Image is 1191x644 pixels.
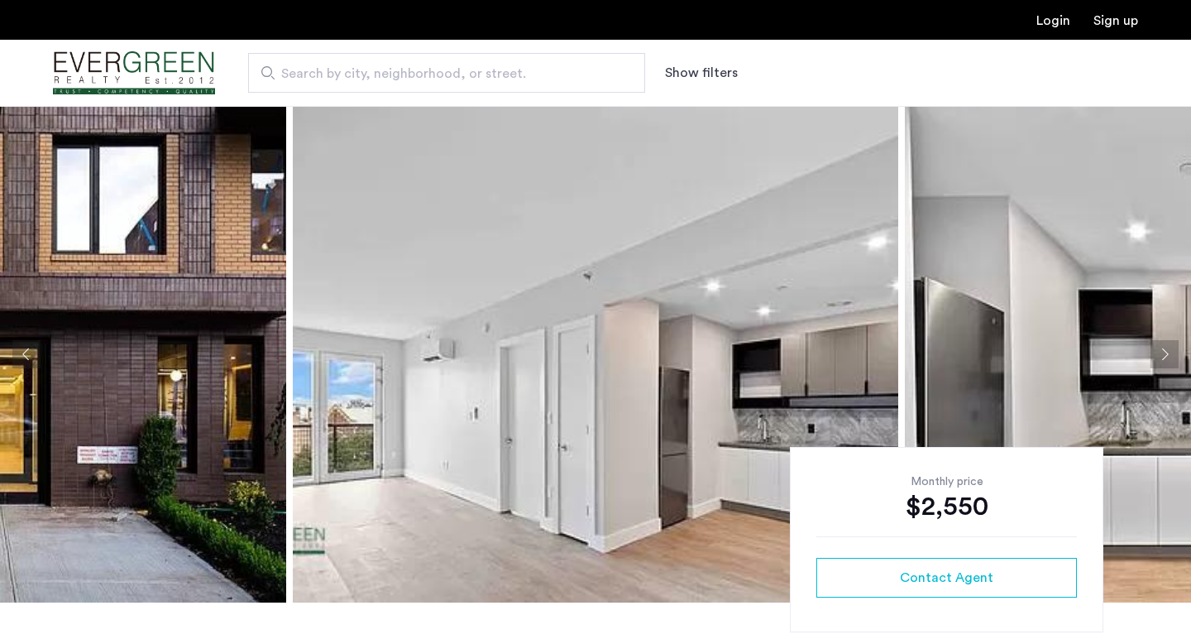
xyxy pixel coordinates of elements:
div: $2,550 [816,490,1077,523]
button: Show or hide filters [665,63,738,83]
img: apartment [293,106,898,603]
img: logo [53,42,215,104]
span: Contact Agent [900,568,993,588]
a: Registration [1093,14,1138,27]
button: Previous apartment [12,340,41,368]
button: Next apartment [1150,340,1179,368]
span: Search by city, neighborhood, or street. [281,64,599,84]
div: Monthly price [816,473,1077,490]
input: Apartment Search [248,53,645,93]
a: Login [1036,14,1070,27]
button: button [816,558,1077,598]
a: Cazamio Logo [53,42,215,104]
